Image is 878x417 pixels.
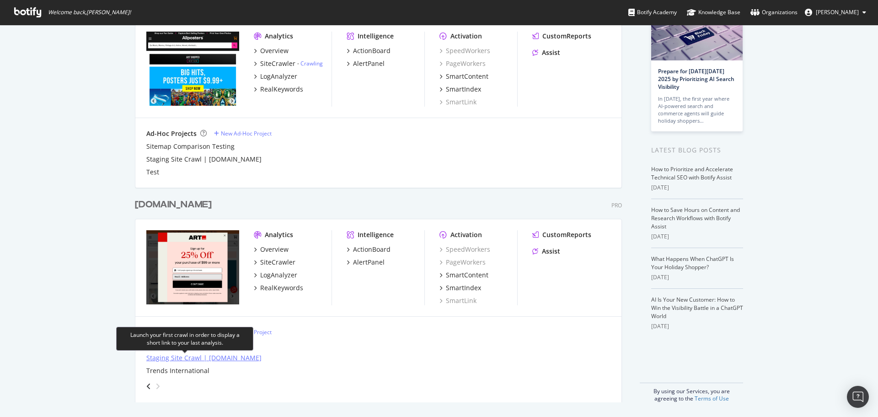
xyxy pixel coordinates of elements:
[532,32,591,41] a: CustomReports
[651,273,743,282] div: [DATE]
[446,85,481,94] div: SmartIndex
[358,32,394,41] div: Intelligence
[439,296,476,305] a: SmartLink
[439,59,486,68] a: PageWorkers
[651,206,740,230] a: How to Save Hours on Content and Research Workflows with Botify Assist
[651,145,743,155] div: Latest Blog Posts
[532,247,560,256] a: Assist
[260,258,295,267] div: SiteCrawler
[651,233,743,241] div: [DATE]
[146,366,209,375] a: Trends International
[750,8,798,17] div: Organizations
[353,46,391,55] div: ActionBoard
[254,258,295,267] a: SiteCrawler
[347,258,385,267] a: AlertPanel
[260,59,295,68] div: SiteCrawler
[260,46,289,55] div: Overview
[347,59,385,68] a: AlertPanel
[798,5,873,20] button: [PERSON_NAME]
[446,283,481,292] div: SmartIndex
[48,9,131,16] span: Welcome back, [PERSON_NAME] !
[358,230,394,239] div: Intelligence
[347,245,391,254] a: ActionBoard
[439,283,481,292] a: SmartIndex
[214,130,272,137] a: New Ad-Hoc Project
[651,165,733,181] a: How to Prioritize and Accelerate Technical SEO with Botify Assist
[146,32,239,106] img: allposters.com
[611,201,622,209] div: Pro
[353,258,385,267] div: AlertPanel
[146,353,262,363] a: Staging Site Crawl | [DOMAIN_NAME]
[124,331,246,347] div: Launch your first crawl in order to display a short link to your last analysis.
[254,85,303,94] a: RealKeywords
[439,245,490,254] a: SpeedWorkers
[687,8,740,17] div: Knowledge Base
[446,271,488,280] div: SmartContent
[542,230,591,239] div: CustomReports
[628,8,677,17] div: Botify Academy
[353,245,391,254] div: ActionBoard
[542,48,560,57] div: Assist
[640,383,743,402] div: By using our Services, you are agreeing to the
[651,255,734,271] a: What Happens When ChatGPT Is Your Holiday Shopper?
[847,386,869,408] div: Open Intercom Messenger
[143,379,155,394] div: angle-left
[651,12,743,60] img: Prepare for Black Friday 2025 by Prioritizing AI Search Visibility
[347,46,391,55] a: ActionBoard
[450,32,482,41] div: Activation
[532,48,560,57] a: Assist
[146,155,262,164] a: Staging Site Crawl | [DOMAIN_NAME]
[265,32,293,41] div: Analytics
[695,395,729,402] a: Terms of Use
[260,85,303,94] div: RealKeywords
[254,271,297,280] a: LogAnalyzer
[260,72,297,81] div: LogAnalyzer
[532,230,591,239] a: CustomReports
[135,198,215,211] a: [DOMAIN_NAME]
[446,72,488,81] div: SmartContent
[658,95,736,125] div: In [DATE], the first year where AI-powered search and commerce agents will guide holiday shoppers…
[542,247,560,256] div: Assist
[265,230,293,239] div: Analytics
[651,296,743,320] a: AI Is Your New Customer: How to Win the Visibility Battle in a ChatGPT World
[297,60,323,67] div: -
[439,85,481,94] a: SmartIndex
[450,230,482,239] div: Activation
[300,60,323,67] a: Crawling
[353,59,385,68] div: AlertPanel
[254,245,289,254] a: Overview
[155,382,161,391] div: angle-right
[146,129,197,138] div: Ad-Hoc Projects
[439,72,488,81] a: SmartContent
[542,32,591,41] div: CustomReports
[439,46,490,55] a: SpeedWorkers
[254,283,303,292] a: RealKeywords
[260,245,289,254] div: Overview
[254,72,297,81] a: LogAnalyzer
[651,322,743,330] div: [DATE]
[146,168,159,177] div: Test
[439,258,486,267] a: PageWorkers
[146,230,239,304] img: art.com
[816,8,859,16] span: Thomas Brodbeck
[135,198,212,211] div: [DOMAIN_NAME]
[254,46,289,55] a: Overview
[146,142,235,151] a: Sitemap Comparison Testing
[658,67,734,91] a: Prepare for [DATE][DATE] 2025 by Prioritizing AI Search Visibility
[254,59,323,68] a: SiteCrawler- Crawling
[439,271,488,280] a: SmartContent
[651,184,743,192] div: [DATE]
[260,283,303,292] div: RealKeywords
[439,97,476,107] a: SmartLink
[260,271,297,280] div: LogAnalyzer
